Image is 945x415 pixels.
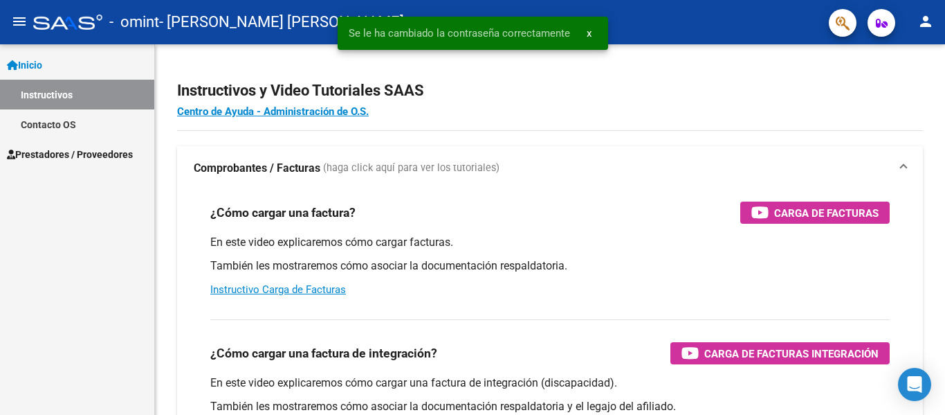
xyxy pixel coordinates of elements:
[177,105,369,118] a: Centro de Ayuda - Administración de O.S.
[898,368,931,401] div: Open Intercom Messenger
[323,161,499,176] span: (haga click aquí para ver los tutoriales)
[210,399,890,414] p: También les mostraremos cómo asociar la documentación respaldatoria y el legajo del afiliado.
[774,204,879,222] span: Carga de Facturas
[576,21,603,46] button: x
[210,235,890,250] p: En este video explicaremos cómo cargar facturas.
[349,26,570,40] span: Se le ha cambiado la contraseña correctamente
[917,13,934,30] mat-icon: person
[7,58,42,73] span: Inicio
[11,13,28,30] mat-icon: menu
[704,345,879,362] span: Carga de Facturas Integración
[740,202,890,224] button: Carga de Facturas
[670,342,890,364] button: Carga de Facturas Integración
[587,27,591,39] span: x
[7,147,133,162] span: Prestadores / Proveedores
[210,376,890,391] p: En este video explicaremos cómo cargar una factura de integración (discapacidad).
[109,7,159,37] span: - omint
[210,344,437,363] h3: ¿Cómo cargar una factura de integración?
[210,203,356,222] h3: ¿Cómo cargar una factura?
[194,161,320,176] strong: Comprobantes / Facturas
[177,146,923,191] mat-expansion-panel-header: Comprobantes / Facturas (haga click aquí para ver los tutoriales)
[159,7,404,37] span: - [PERSON_NAME] [PERSON_NAME]
[177,78,923,104] h2: Instructivos y Video Tutoriales SAAS
[210,283,346,296] a: Instructivo Carga de Facturas
[210,258,890,274] p: También les mostraremos cómo asociar la documentación respaldatoria.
